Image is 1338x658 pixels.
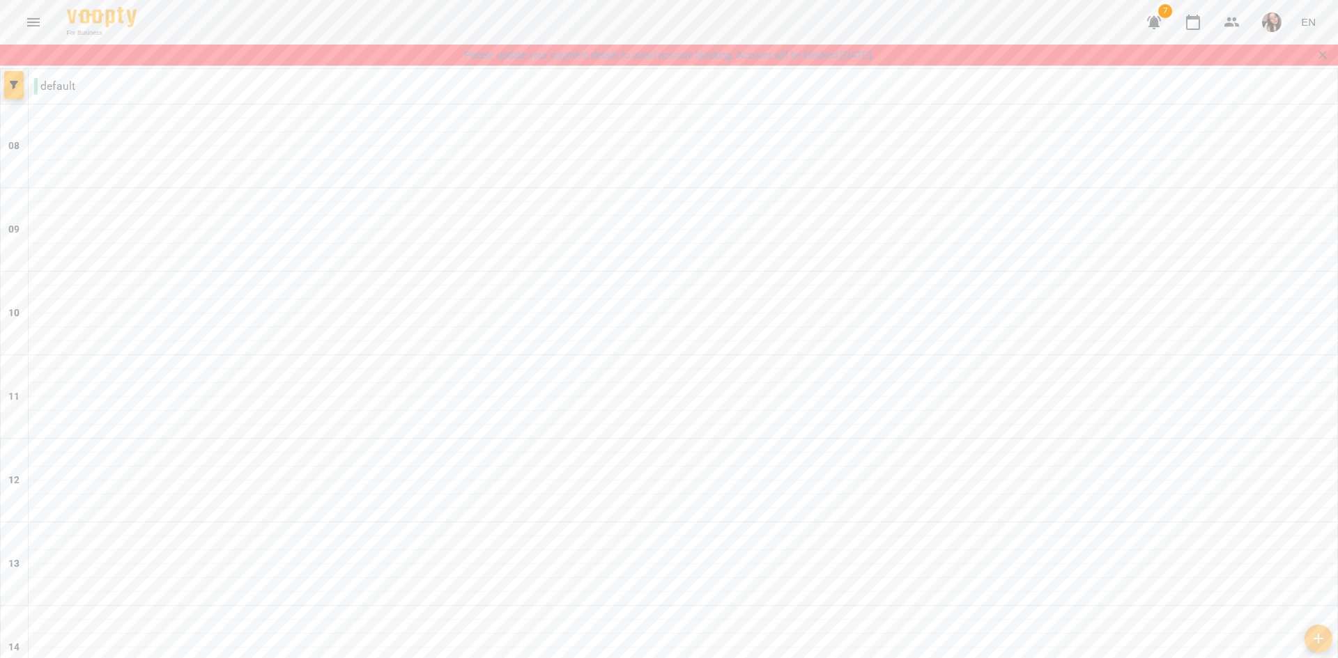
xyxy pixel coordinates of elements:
[67,29,137,38] span: For Business
[8,139,20,154] h6: 08
[1313,45,1332,65] button: Закрити сповіщення
[1295,9,1321,35] button: EN
[17,6,50,39] button: Menu
[8,473,20,488] h6: 12
[1305,625,1332,652] button: Add lesson
[464,48,874,62] a: Please update your payment details to avoid account blocking. Account will be blocked [DATE].
[34,78,75,95] p: default
[8,640,20,655] h6: 14
[1262,13,1282,32] img: 3bc0214f3b350db90c175055aaa1f47b.PNG
[8,389,20,405] h6: 11
[8,306,20,321] h6: 10
[8,222,20,237] h6: 09
[8,556,20,572] h6: 13
[1158,4,1172,18] span: 7
[67,7,137,27] img: Voopty Logo
[1301,15,1316,29] span: EN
